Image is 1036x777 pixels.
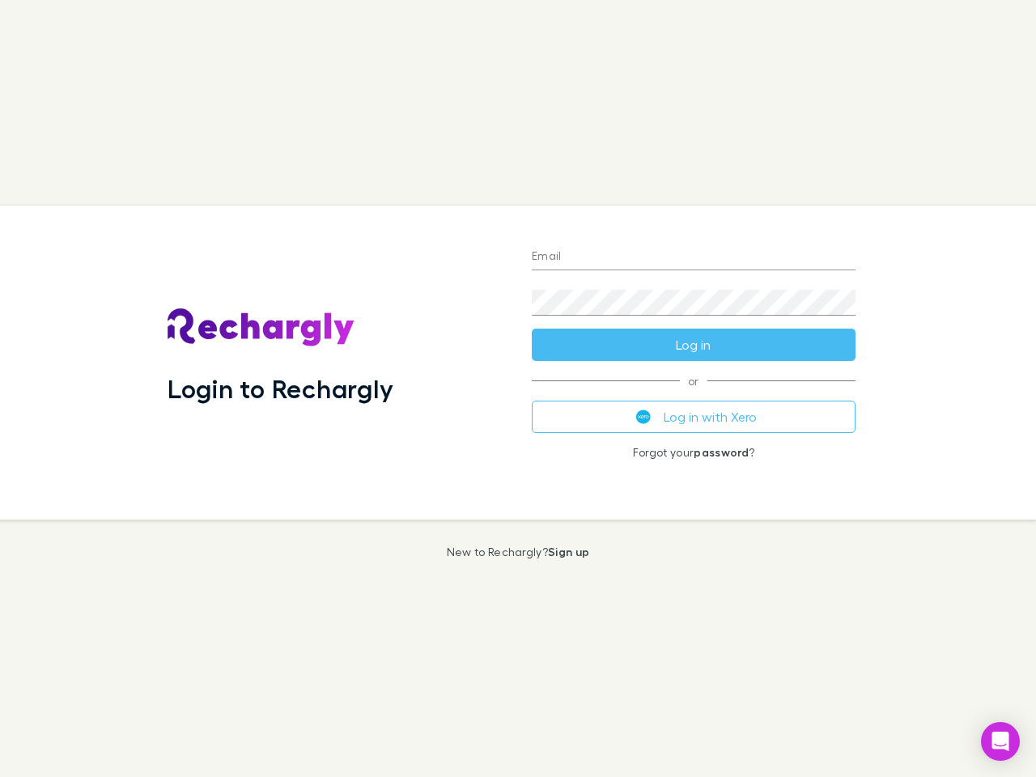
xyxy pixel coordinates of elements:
button: Log in with Xero [532,401,856,433]
a: password [694,445,749,459]
p: New to Rechargly? [447,546,590,558]
p: Forgot your ? [532,446,856,459]
img: Xero's logo [636,410,651,424]
a: Sign up [548,545,589,558]
div: Open Intercom Messenger [981,722,1020,761]
span: or [532,380,856,381]
h1: Login to Rechargly [168,373,393,404]
img: Rechargly's Logo [168,308,355,347]
button: Log in [532,329,856,361]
